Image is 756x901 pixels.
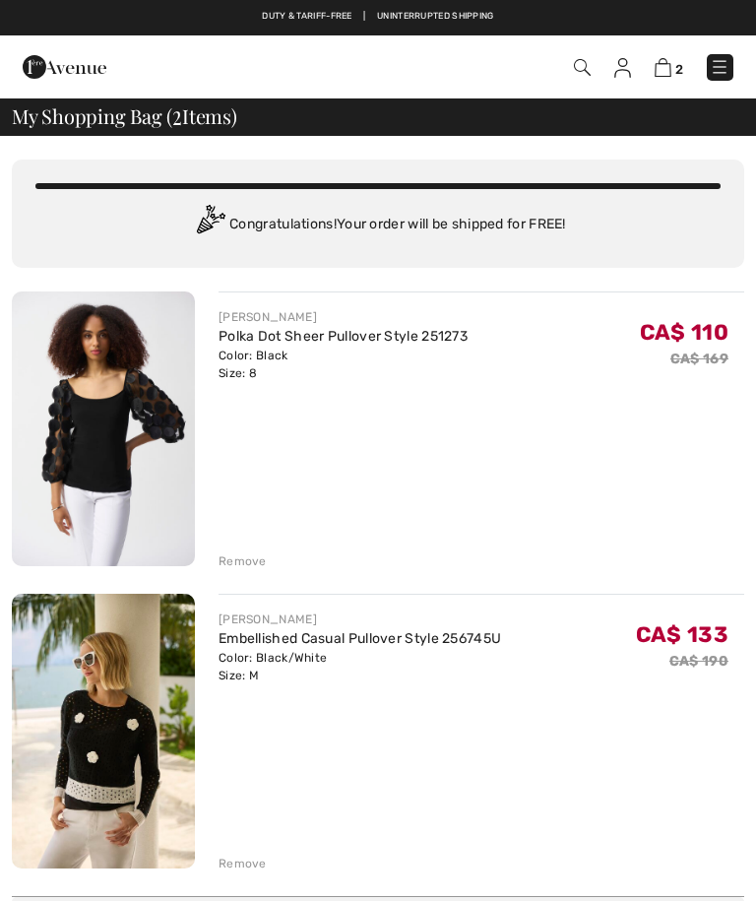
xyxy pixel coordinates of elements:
[219,328,468,345] a: Polka Dot Sheer Pullover Style 251273
[35,205,721,244] div: Congratulations! Your order will be shipped for FREE!
[669,653,728,670] s: CA$ 190
[219,630,501,647] a: Embellished Casual Pullover Style 256745U
[12,594,195,869] img: Embellished Casual Pullover Style 256745U
[675,62,683,77] span: 2
[574,59,591,76] img: Search
[655,58,671,77] img: Shopping Bag
[636,621,728,648] span: CA$ 133
[12,106,237,126] span: My Shopping Bag ( Items)
[640,319,728,346] span: CA$ 110
[219,308,468,326] div: [PERSON_NAME]
[219,611,501,628] div: [PERSON_NAME]
[12,291,195,566] img: Polka Dot Sheer Pullover Style 251273
[23,58,106,75] a: 1ère Avenue
[219,649,501,684] div: Color: Black/White Size: M
[614,58,631,78] img: My Info
[190,205,229,244] img: Congratulation2.svg
[670,351,728,367] s: CA$ 169
[710,57,729,77] img: Menu
[219,552,267,570] div: Remove
[219,855,267,872] div: Remove
[172,101,182,127] span: 2
[23,47,106,87] img: 1ère Avenue
[219,347,468,382] div: Color: Black Size: 8
[655,57,683,78] a: 2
